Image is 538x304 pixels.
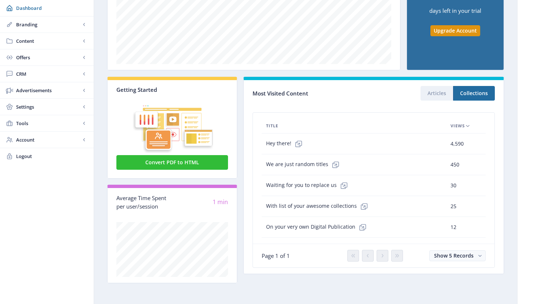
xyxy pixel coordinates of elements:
[453,86,495,101] button: Collections
[116,155,228,170] button: Convert PDF to HTML
[451,202,456,211] span: 25
[421,86,453,101] button: Articles
[451,160,459,169] span: 450
[16,87,81,94] span: Advertisements
[429,1,481,25] div: days left in your trial
[16,4,88,12] span: Dashboard
[16,37,81,45] span: Content
[262,252,290,259] span: Page 1 of 1
[266,199,371,214] span: With list of your awesome collections
[451,121,465,130] span: Views
[266,157,343,172] span: We are just random titles
[451,223,456,232] span: 12
[16,70,81,78] span: CRM
[451,181,456,190] span: 30
[116,86,228,93] div: Getting Started
[16,153,88,160] span: Logout
[116,194,172,210] div: Average Time Spent per user/session
[434,252,474,259] span: Show 5 Records
[451,139,464,148] span: 4,590
[266,121,278,130] span: Title
[16,54,81,61] span: Offers
[116,93,228,154] img: graphic
[266,178,351,193] span: Waiting for you to replace us
[266,136,306,151] span: Hey there!
[253,88,374,99] div: Most Visited Content
[16,120,81,127] span: Tools
[16,136,81,143] span: Account
[429,250,486,261] button: Show 5 Records
[172,198,228,206] div: 1 min
[266,220,370,234] span: On your very own Digital Publication
[16,103,81,110] span: Settings
[16,21,81,28] span: Branding
[430,25,480,36] button: Upgrade Account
